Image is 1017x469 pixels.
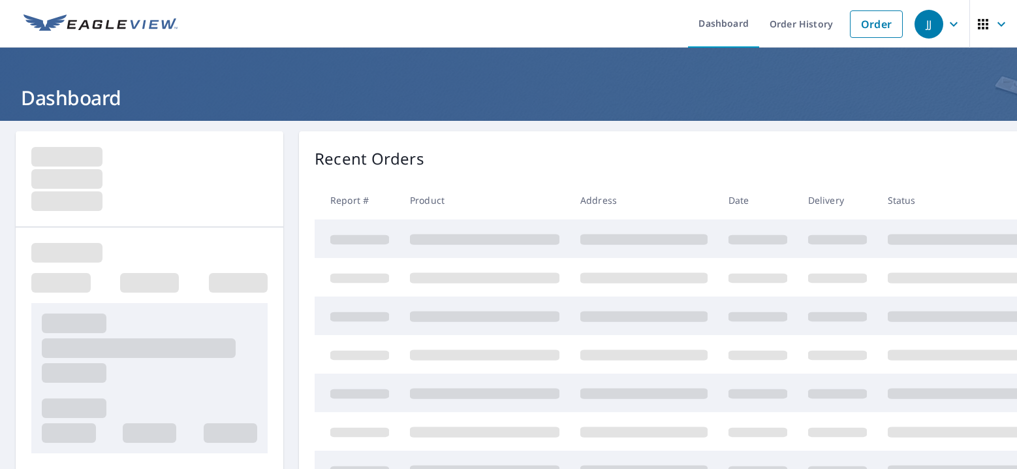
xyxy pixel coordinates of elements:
[798,181,877,219] th: Delivery
[570,181,718,219] th: Address
[718,181,798,219] th: Date
[315,181,399,219] th: Report #
[850,10,903,38] a: Order
[915,10,943,39] div: JJ
[23,14,178,34] img: EV Logo
[16,84,1001,111] h1: Dashboard
[399,181,570,219] th: Product
[315,147,424,170] p: Recent Orders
